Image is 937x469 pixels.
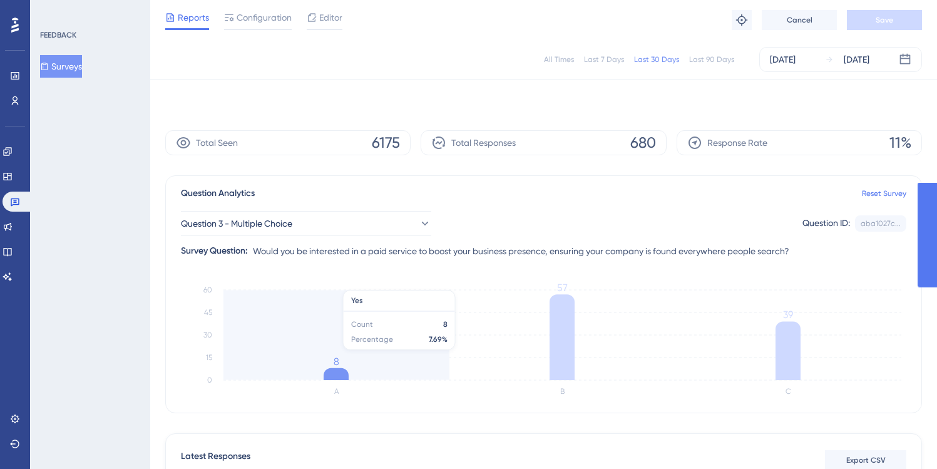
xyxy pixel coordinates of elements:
[862,188,906,198] a: Reset Survey
[560,387,565,396] text: B
[544,54,574,64] div: All Times
[181,211,431,236] button: Question 3 - Multiple Choice
[630,133,656,153] span: 680
[372,133,400,153] span: 6175
[770,52,796,67] div: [DATE]
[181,244,248,259] div: Survey Question:
[207,376,212,384] tspan: 0
[181,216,292,231] span: Question 3 - Multiple Choice
[847,10,922,30] button: Save
[861,219,901,229] div: aba1027c...
[181,186,255,201] span: Question Analytics
[557,282,568,294] tspan: 57
[889,133,911,153] span: 11%
[634,54,679,64] div: Last 30 Days
[40,30,76,40] div: FEEDBACK
[40,55,82,78] button: Surveys
[451,135,516,150] span: Total Responses
[204,308,212,317] tspan: 45
[334,387,339,396] text: A
[884,420,922,457] iframe: UserGuiding AI Assistant Launcher
[783,309,793,321] tspan: 39
[844,52,869,67] div: [DATE]
[196,135,238,150] span: Total Seen
[253,244,789,259] span: Would you be interested in a paid service to boost your business presence, ensuring your company ...
[237,10,292,25] span: Configuration
[584,54,624,64] div: Last 7 Days
[206,353,212,362] tspan: 15
[334,356,339,368] tspan: 8
[707,135,767,150] span: Response Rate
[846,455,886,465] span: Export CSV
[876,15,893,25] span: Save
[203,286,212,294] tspan: 60
[203,331,212,339] tspan: 30
[178,10,209,25] span: Reports
[802,215,850,232] div: Question ID:
[319,10,342,25] span: Editor
[787,15,812,25] span: Cancel
[762,10,837,30] button: Cancel
[689,54,734,64] div: Last 90 Days
[786,387,791,396] text: C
